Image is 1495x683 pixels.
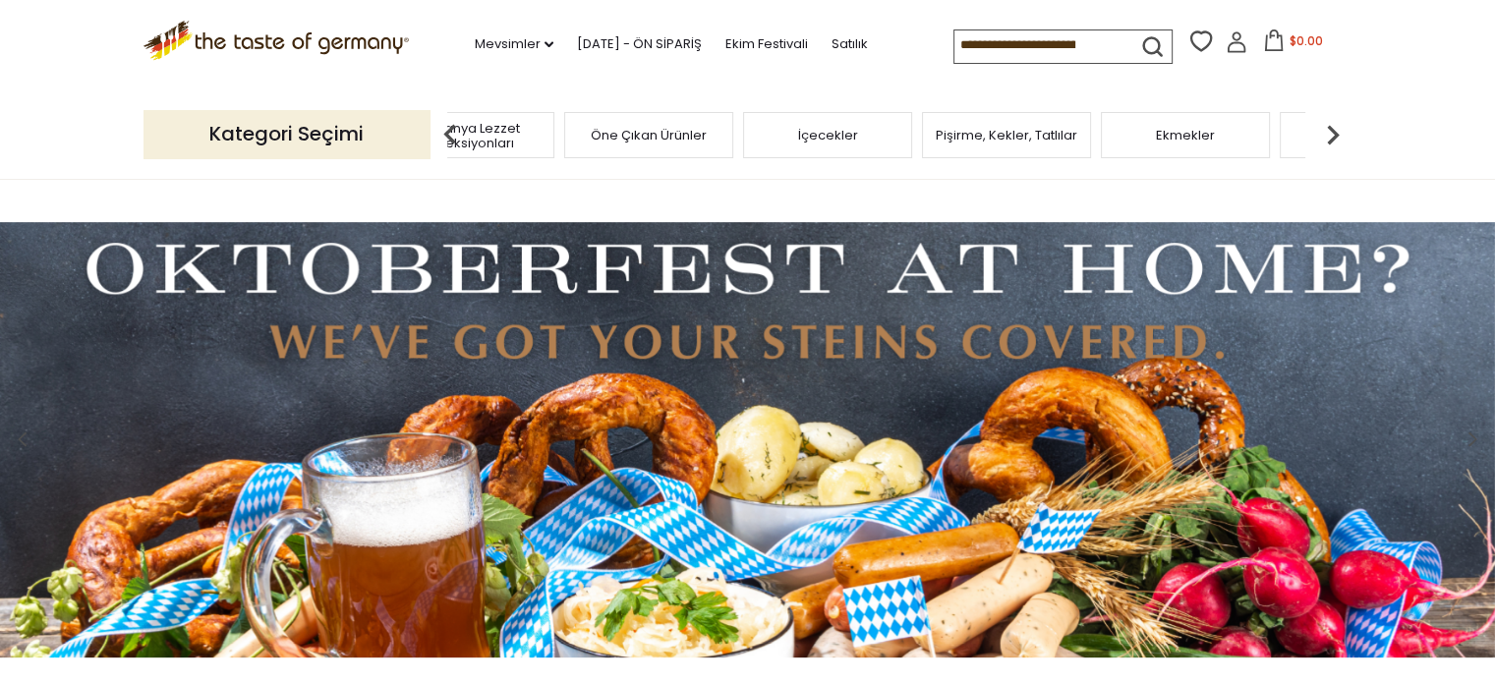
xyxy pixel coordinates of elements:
font: Kategori Seçimi [209,120,364,147]
img: önceki ok [431,115,470,154]
font: Almanya Lezzet Koleksiyonları [420,119,520,152]
font: $0.00 [1289,32,1322,49]
button: $0.00 [1251,29,1335,59]
font: Ekim Festivali [725,34,808,53]
img: sonraki ok [1313,115,1352,154]
a: İçecekler [798,128,858,142]
font: İçecekler [798,126,858,144]
font: Öne Çıkan Ürünler [591,126,707,144]
font: [DATE] - ÖN SİPARİŞ [577,34,702,53]
a: Ekim Festivali [725,33,808,55]
a: Pişirme, Kekler, Tatlılar [936,128,1077,142]
a: Satılık [832,33,868,55]
font: Satılık [832,34,868,53]
a: Mevsimler [475,33,553,55]
font: Ekmekler [1156,126,1215,144]
a: [DATE] - ÖN SİPARİŞ [577,33,702,55]
a: Ekmekler [1156,128,1215,142]
a: Almanya Lezzet Koleksiyonları [391,121,548,150]
a: Öne Çıkan Ürünler [591,128,707,142]
font: Pişirme, Kekler, Tatlılar [936,126,1077,144]
font: Mevsimler [475,34,541,53]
